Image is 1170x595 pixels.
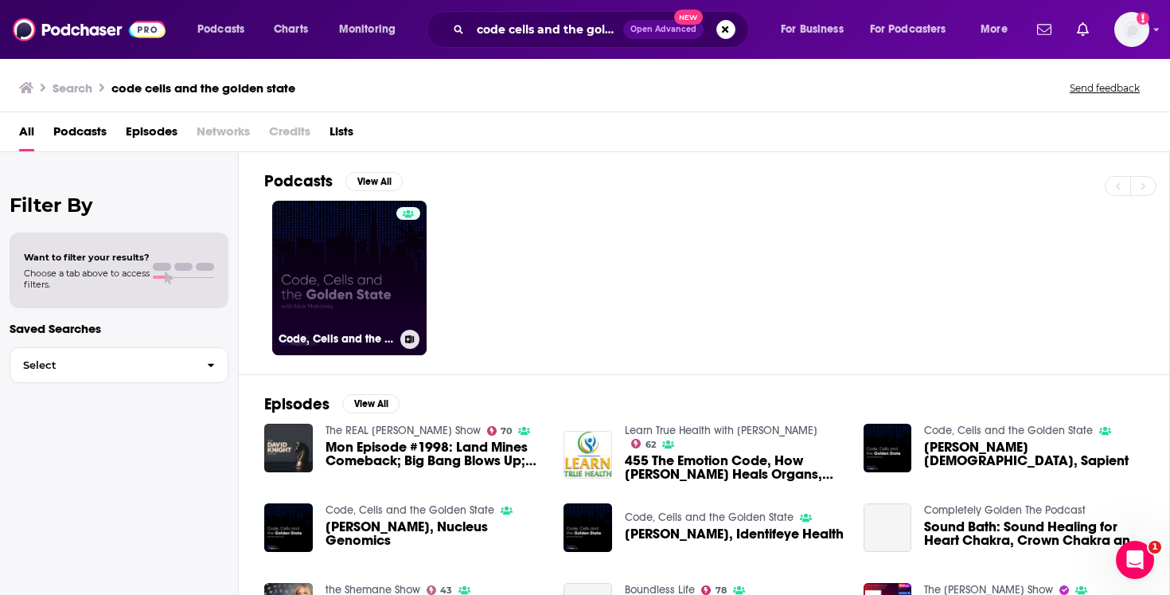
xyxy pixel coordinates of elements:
[487,426,513,436] a: 70
[264,394,330,414] h2: Episodes
[326,520,545,547] span: [PERSON_NAME], Nucleus Genomics
[623,20,704,39] button: Open AdvancedNew
[442,11,764,48] div: Search podcasts, credits, & more...
[264,394,400,414] a: EpisodesView All
[326,440,545,468] a: Mon Episode #1998: Land Mines Comeback; Big Bang Blows Up; NanoTech Golden Eyes; Neutralizing Che...
[330,119,353,151] a: Lists
[781,18,844,41] span: For Business
[969,17,1028,42] button: open menu
[53,80,92,96] h3: Search
[264,171,403,191] a: PodcastsView All
[13,14,166,45] img: Podchaser - Follow, Share and Rate Podcasts
[630,25,696,33] span: Open Advanced
[269,119,310,151] span: Credits
[1137,12,1149,25] svg: Add a profile image
[263,17,318,42] a: Charts
[1031,16,1058,43] a: Show notifications dropdown
[981,18,1008,41] span: More
[864,424,912,472] img: Mohit Jain, Sapient
[625,527,844,541] span: [PERSON_NAME], Identifeye Health
[10,347,228,383] button: Select
[10,194,228,217] h2: Filter By
[342,394,400,413] button: View All
[24,268,150,290] span: Choose a tab above to access filters.
[924,440,1144,468] span: [PERSON_NAME][DEMOGRAPHIC_DATA], Sapient
[501,428,512,435] span: 70
[328,17,416,42] button: open menu
[860,17,969,42] button: open menu
[111,80,295,96] h3: code cells and the golden state
[440,587,452,594] span: 43
[19,119,34,151] a: All
[924,520,1144,547] a: Sound Bath: Sound Healing for Heart Chakra, Crown Chakra and Womb Health
[924,440,1144,468] a: Mohit Jain, Sapient
[326,520,545,547] a: Kian Sadeghi, Nucleus Genomics
[53,119,107,151] a: Podcasts
[24,252,150,263] span: Want to filter your results?
[625,454,844,481] span: 455 The Emotion Code, How [PERSON_NAME] Heals Organs, Disease, Dysfunction & [PERSON_NAME] Pain Q...
[264,171,333,191] h2: Podcasts
[264,503,313,552] img: Kian Sadeghi, Nucleus Genomics
[625,424,817,437] a: Learn True Health with Ashley James
[470,17,623,42] input: Search podcasts, credits, & more...
[625,454,844,481] a: 455 The Emotion Code, How Dr. Bradley Nelson Heals Organs, Disease, Dysfunction & Cronic Pain Qui...
[1071,16,1095,43] a: Show notifications dropdown
[1116,541,1154,579] iframe: Intercom live chat
[870,18,946,41] span: For Podcasters
[1065,81,1145,95] button: Send feedback
[197,18,244,41] span: Podcasts
[625,527,844,541] a: Vasiliki Demas, Identifeye Health
[1149,541,1161,554] span: 1
[1114,12,1149,47] img: User Profile
[1114,12,1149,47] span: Logged in as Simran12080
[326,424,481,437] a: The REAL David Knight Show
[716,587,727,594] span: 78
[631,439,656,448] a: 62
[279,332,394,346] h3: Code, Cells and the Golden State
[625,511,794,524] a: Code, Cells and the Golden State
[264,424,313,472] img: Mon Episode #1998: Land Mines Comeback; Big Bang Blows Up; NanoTech Golden Eyes; Neutralizing Che...
[326,503,494,517] a: Code, Cells and the Golden State
[272,201,427,355] a: Code, Cells and the Golden State
[924,424,1093,437] a: Code, Cells and the Golden State
[10,321,228,336] p: Saved Searches
[345,172,403,191] button: View All
[924,503,1086,517] a: Completely Golden The Podcast
[864,503,912,552] a: Sound Bath: Sound Healing for Heart Chakra, Crown Chakra and Womb Health
[197,119,250,151] span: Networks
[770,17,864,42] button: open menu
[339,18,396,41] span: Monitoring
[564,431,612,480] img: 455 The Emotion Code, How Dr. Bradley Nelson Heals Organs, Disease, Dysfunction & Cronic Pain Qui...
[126,119,177,151] a: Episodes
[10,360,194,370] span: Select
[701,585,727,595] a: 78
[564,503,612,552] img: Vasiliki Demas, Identifeye Health
[186,17,265,42] button: open menu
[427,585,453,595] a: 43
[1114,12,1149,47] button: Show profile menu
[645,441,656,448] span: 62
[274,18,308,41] span: Charts
[674,10,703,25] span: New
